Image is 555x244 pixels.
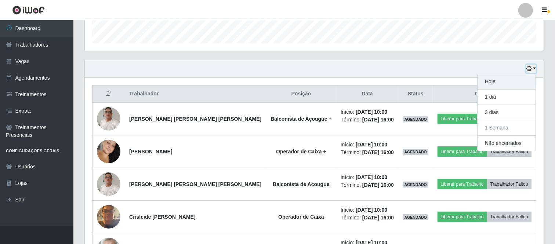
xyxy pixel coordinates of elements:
button: Liberar para Trabalho [438,114,487,124]
time: [DATE] 10:00 [356,142,387,148]
li: Término: [341,214,394,222]
strong: Operador de Caixa + [276,149,326,154]
li: Término: [341,181,394,189]
time: [DATE] 16:00 [362,117,394,123]
button: Trabalhador Faltou [487,179,532,189]
span: AGENDADO [403,149,428,155]
li: Início: [341,141,394,149]
button: 3 dias [478,105,536,120]
time: [DATE] 16:00 [362,149,394,155]
span: AGENDADO [403,116,428,122]
th: Status [398,85,433,103]
button: Trabalhador Faltou [487,212,532,222]
li: Início: [341,108,394,116]
li: Término: [341,116,394,124]
button: Liberar para Trabalho [438,146,487,157]
strong: Balconista de Açougue + [271,116,331,122]
img: 1709307766746.jpeg [97,103,120,135]
button: Não encerrados [478,136,536,151]
span: AGENDADO [403,182,428,187]
span: AGENDADO [403,214,428,220]
strong: [PERSON_NAME] [PERSON_NAME] [PERSON_NAME] [129,116,261,122]
th: Data [336,85,399,103]
img: 1751716500415.jpeg [97,201,120,232]
th: Opções [433,85,536,103]
time: [DATE] 10:00 [356,207,387,213]
strong: [PERSON_NAME] [129,149,172,154]
strong: [PERSON_NAME] [PERSON_NAME] [PERSON_NAME] [129,181,261,187]
img: CoreUI Logo [12,6,45,15]
button: Liberar para Trabalho [438,179,487,189]
strong: Balconista de Açougue [273,181,329,187]
th: Trabalhador [125,85,266,103]
img: 1709307766746.jpeg [97,168,120,200]
li: Início: [341,174,394,181]
button: Liberar para Trabalho [438,212,487,222]
time: [DATE] 16:00 [362,182,394,188]
time: [DATE] 10:00 [356,109,387,115]
time: [DATE] 16:00 [362,215,394,221]
button: 1 Semana [478,120,536,136]
li: Início: [341,206,394,214]
time: [DATE] 10:00 [356,174,387,180]
img: 1750087788307.jpeg [97,134,120,170]
strong: Operador de Caixa [278,214,324,220]
button: Hoje [478,74,536,90]
button: Trabalhador Faltou [487,146,532,157]
button: 1 dia [478,90,536,105]
th: Posição [266,85,336,103]
li: Término: [341,149,394,156]
strong: Crisleide [PERSON_NAME] [129,214,195,220]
